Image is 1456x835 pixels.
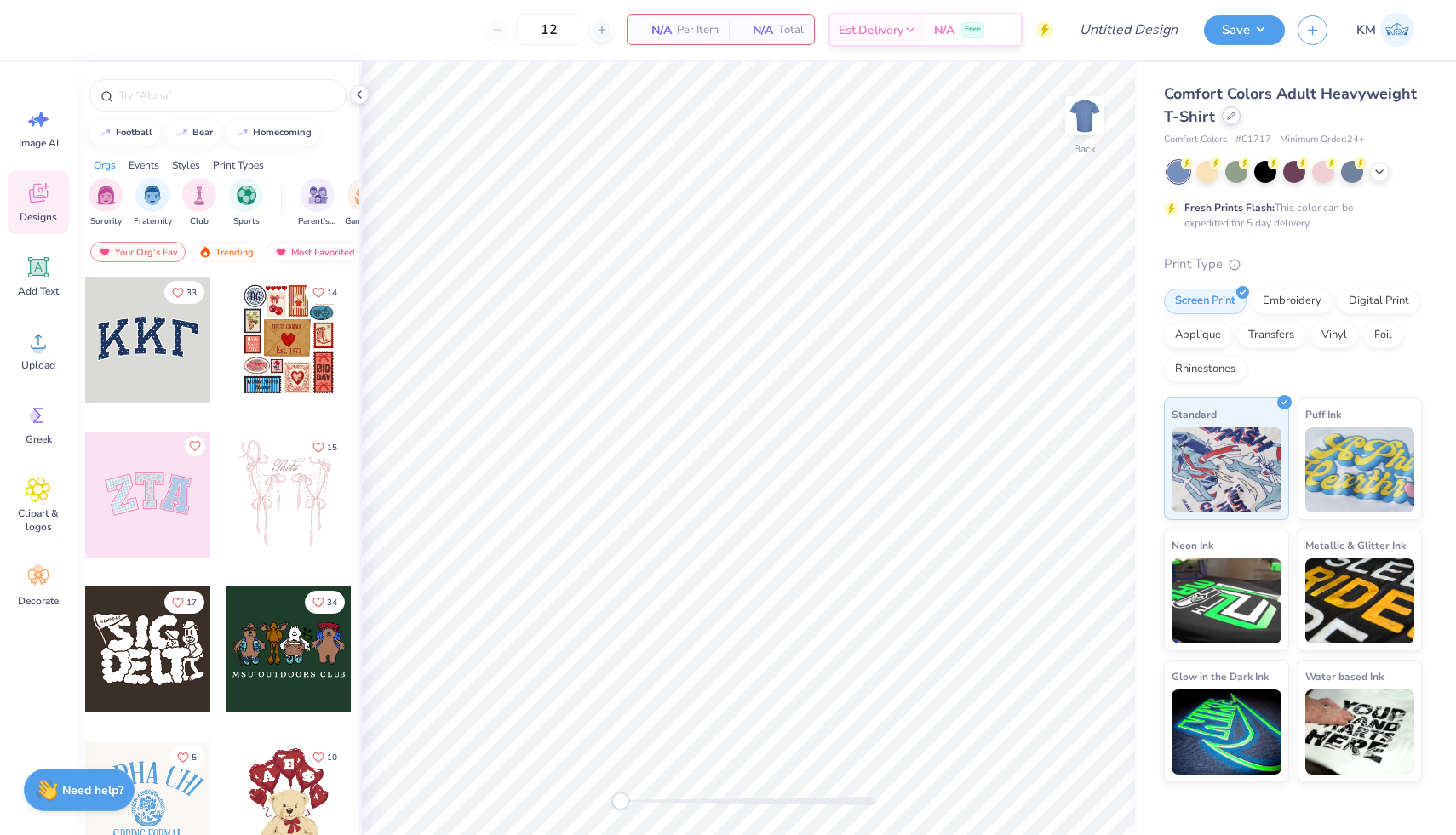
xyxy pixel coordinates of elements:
[18,284,59,298] span: Add Text
[739,21,773,39] span: N/A
[1074,141,1096,157] div: Back
[327,753,337,762] span: 10
[134,215,172,228] span: Fraternity
[186,289,197,297] span: 33
[89,120,160,146] button: football
[305,281,345,304] button: Like
[213,157,264,173] div: Print Types
[1237,323,1305,348] div: Transfers
[99,128,112,138] img: trend_line.gif
[1164,323,1232,348] div: Applique
[516,14,582,45] input: – –
[638,21,672,39] span: N/A
[298,178,337,228] div: filter for Parent's Weekend
[1164,83,1417,127] span: Comfort Colors Adult Heavyweight T-Shirt
[90,215,122,228] span: Sorority
[185,436,205,456] button: Like
[267,242,363,262] div: Most Favorited
[1204,15,1285,45] button: Save
[1338,289,1420,314] div: Digital Print
[305,591,345,614] button: Like
[345,178,384,228] div: filter for Game Day
[116,128,152,137] div: football
[1310,323,1358,348] div: Vinyl
[94,157,116,173] div: Orgs
[10,506,66,534] span: Clipart & logos
[1252,289,1333,314] div: Embroidery
[90,242,186,262] div: Your Org's Fav
[327,598,337,607] span: 34
[229,178,263,228] button: filter button
[190,186,209,205] img: Club Image
[1305,558,1415,643] img: Metallic & Glitter Ink
[1305,689,1415,775] img: Water based Ink
[236,128,249,138] img: trend_line.gif
[298,215,337,228] span: Parent's Weekend
[134,178,172,228] div: filter for Fraternity
[237,186,256,205] img: Sports Image
[175,128,189,138] img: trend_line.gif
[778,21,804,39] span: Total
[345,215,384,228] span: Game Day
[934,21,954,39] span: N/A
[21,358,55,372] span: Upload
[98,246,112,258] img: most_fav.gif
[965,24,981,36] span: Free
[169,746,204,769] button: Like
[1172,558,1281,643] img: Neon Ink
[1349,13,1422,47] a: KM
[18,594,59,608] span: Decorate
[1172,667,1269,685] span: Glow in the Dark Ink
[1164,133,1227,147] span: Comfort Colors
[226,120,319,146] button: homecoming
[129,157,159,173] div: Events
[1356,20,1376,40] span: KM
[1235,133,1271,147] span: # C1717
[253,128,312,137] div: homecoming
[308,186,328,205] img: Parent's Weekend Image
[1164,357,1247,382] div: Rhinestones
[118,87,335,104] input: Try "Alpha"
[172,157,200,173] div: Styles
[305,436,345,459] button: Like
[143,186,162,205] img: Fraternity Image
[89,178,123,228] button: filter button
[1066,13,1191,47] input: Untitled Design
[839,21,903,39] span: Est. Delivery
[1305,536,1406,554] span: Metallic & Glitter Ink
[164,591,204,614] button: Like
[182,178,216,228] button: filter button
[327,289,337,297] span: 14
[1172,689,1281,775] img: Glow in the Dark Ink
[62,782,123,798] strong: Need help?
[190,215,209,228] span: Club
[1172,536,1213,554] span: Neon Ink
[19,136,59,150] span: Image AI
[1363,323,1403,348] div: Foil
[1164,289,1247,314] div: Screen Print
[1305,667,1384,685] span: Water based Ink
[298,178,337,228] button: filter button
[1164,255,1422,274] div: Print Type
[166,120,221,146] button: bear
[1280,133,1365,147] span: Minimum Order: 24 +
[134,178,172,228] button: filter button
[1305,405,1341,423] span: Puff Ink
[355,186,375,205] img: Game Day Image
[305,746,345,769] button: Like
[192,128,213,137] div: bear
[198,246,212,258] img: trending.gif
[26,432,52,446] span: Greek
[191,242,261,262] div: Trending
[1184,201,1275,214] strong: Fresh Prints Flash:
[233,215,260,228] span: Sports
[274,246,288,258] img: most_fav.gif
[327,443,337,452] span: 15
[182,178,216,228] div: filter for Club
[1172,427,1281,512] img: Standard
[677,21,719,39] span: Per Item
[192,753,197,762] span: 5
[89,178,123,228] div: filter for Sorority
[186,598,197,607] span: 17
[345,178,384,228] button: filter button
